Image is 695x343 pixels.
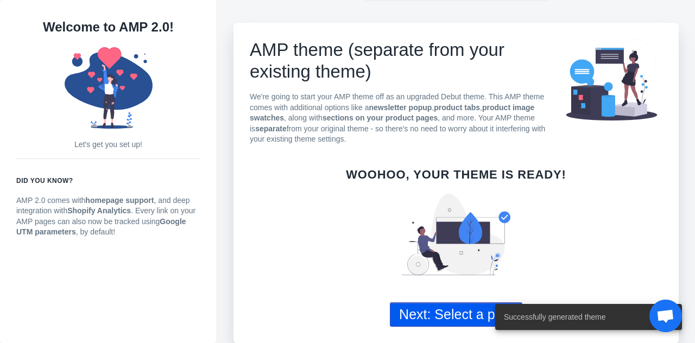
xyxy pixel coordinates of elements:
[16,195,200,238] p: AMP 2.0 comes with , and deep integration with . Every link on your AMP pages can also now be tra...
[434,103,480,112] strong: product tabs
[649,300,682,332] div: Open chat
[85,196,154,205] strong: homepage support
[16,139,200,150] p: Let's get you set up!
[250,92,561,145] p: We're going to start your AMP theme off as an upgraded Debut theme. This AMP theme comes with add...
[67,206,131,215] strong: Shopify Analytics
[504,312,606,322] span: Successfully generated theme
[250,39,561,82] h1: AMP theme (separate from your existing theme)
[255,124,287,133] b: separate
[16,16,200,38] h1: Welcome to AMP 2.0!
[250,169,662,180] h6: Woohoo, your theme is ready!
[16,175,200,186] h6: Did you know?
[323,113,438,122] strong: sections on your product pages
[16,217,186,237] strong: Google UTM parameters
[369,103,432,112] strong: newsletter popup
[390,302,522,327] button: Next: Select a plan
